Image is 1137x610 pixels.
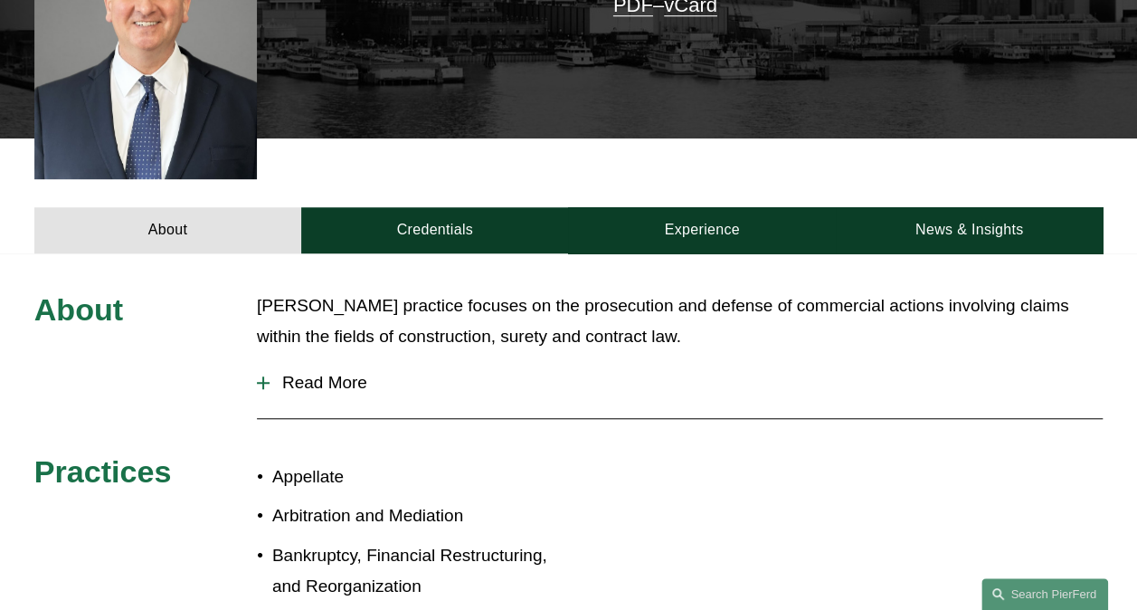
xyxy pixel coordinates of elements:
a: Experience [568,207,835,253]
p: Arbitration and Mediation [272,500,569,531]
span: About [34,292,123,327]
a: News & Insights [836,207,1103,253]
p: Appellate [272,462,569,492]
p: Bankruptcy, Financial Restructuring, and Reorganization [272,540,569,602]
span: Practices [34,454,172,489]
a: Search this site [981,578,1108,610]
p: [PERSON_NAME] practice focuses on the prosecution and defense of commercial actions involving cla... [257,291,1103,352]
span: Read More [270,373,1103,393]
a: Credentials [301,207,568,253]
button: Read More [257,359,1103,406]
a: About [34,207,301,253]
